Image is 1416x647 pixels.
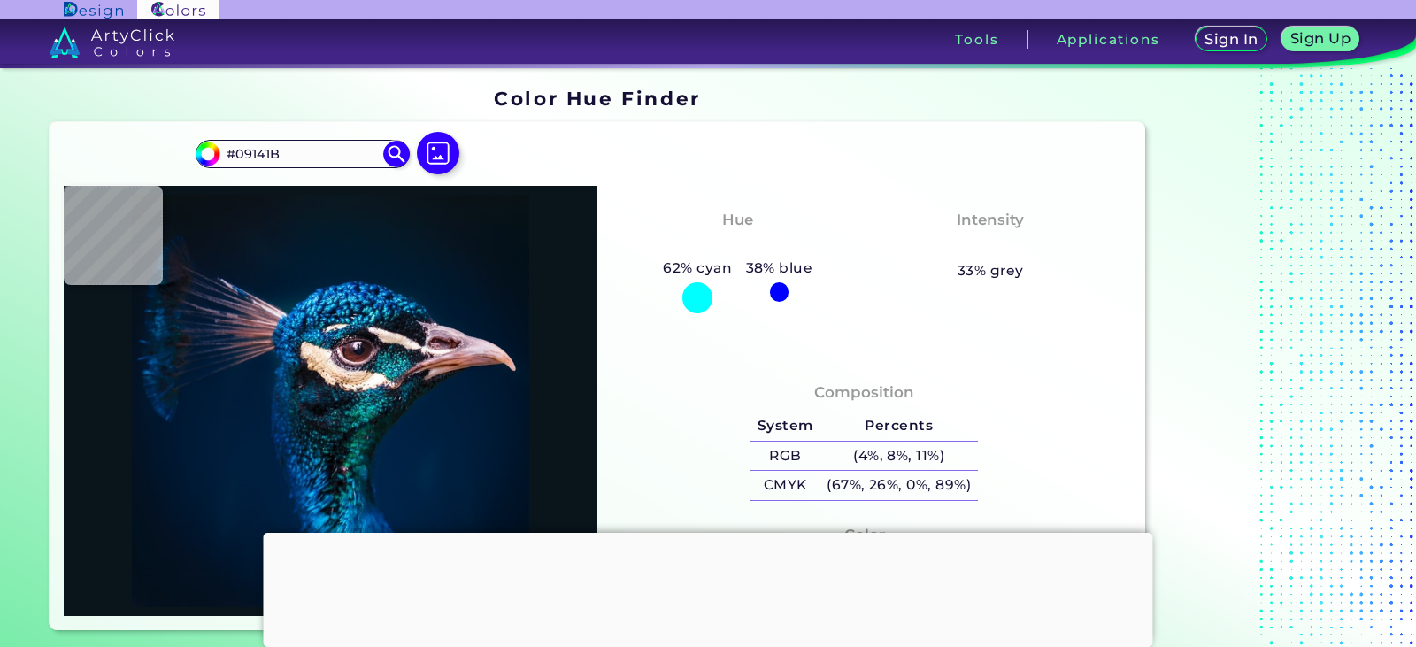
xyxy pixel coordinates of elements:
h4: Color [844,522,885,548]
img: ArtyClick Design logo [64,2,123,19]
h4: Hue [722,207,753,233]
h5: 38% blue [739,257,820,280]
h3: Applications [1057,33,1160,46]
h3: Bluish Cyan [681,235,796,257]
img: icon search [383,141,410,167]
h5: System [750,412,820,441]
h1: Color Hue Finder [494,85,700,112]
h4: Composition [814,380,914,405]
input: type color.. [220,142,385,166]
h5: Percents [820,412,977,441]
h5: RGB [750,442,820,471]
h3: Tools [955,33,998,46]
h5: (67%, 26%, 0%, 89%) [820,471,977,500]
iframe: Advertisement [1152,81,1374,637]
a: Sign Up [1286,28,1356,50]
img: icon picture [417,132,459,174]
h5: 33% grey [958,259,1024,282]
h5: CMYK [750,471,820,500]
h5: (4%, 8%, 11%) [820,442,977,471]
a: Sign In [1199,28,1265,50]
img: img_pavlin.jpg [73,195,589,607]
h4: Intensity [957,207,1024,233]
h3: Medium [949,235,1032,257]
h5: Sign Up [1293,32,1348,45]
iframe: Advertisement [264,533,1153,643]
img: logo_artyclick_colors_white.svg [50,27,174,58]
h5: Sign In [1207,33,1255,46]
h5: 62% cyan [657,257,739,280]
